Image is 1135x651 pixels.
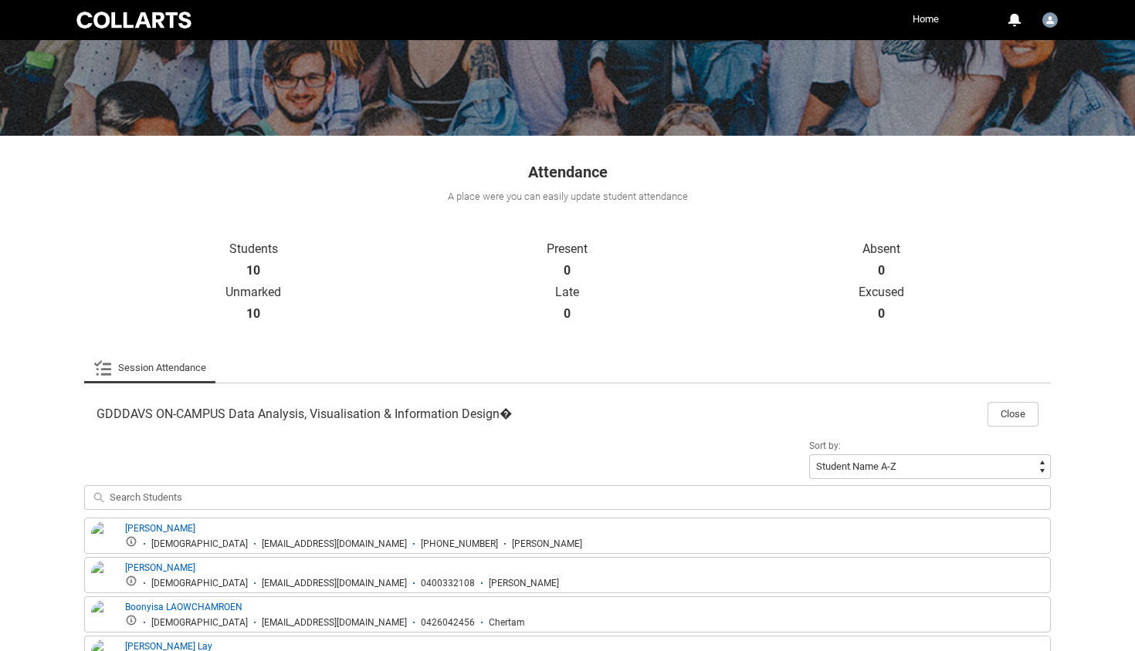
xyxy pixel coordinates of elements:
li: Session Attendance [84,352,215,383]
div: A place were you can easily update student attendance [83,189,1052,204]
p: Absent [724,241,1038,257]
p: Excused [724,285,1038,300]
button: Close [988,402,1038,427]
strong: 0 [878,306,885,322]
a: [PERSON_NAME] [125,523,195,534]
strong: 0 [878,263,885,278]
img: Boonyisa LAOWCHAMROEN [91,600,116,634]
p: Present [411,241,725,257]
div: [DEMOGRAPHIC_DATA] [151,578,248,589]
p: Unmarked [97,285,411,300]
div: [PERSON_NAME] [489,578,559,589]
div: [PHONE_NUMBER] [421,538,498,550]
div: [EMAIL_ADDRESS][DOMAIN_NAME] [262,617,407,629]
input: Search Students [84,485,1051,510]
img: Alexandra Brooks [91,521,116,555]
a: Home [909,8,943,31]
strong: 0 [564,263,571,278]
strong: 0 [564,306,571,322]
div: [PERSON_NAME] [512,538,582,550]
strong: 10 [246,263,260,278]
img: Annabelle Johnson-King [91,561,116,605]
img: Faculty.eismawi [1042,12,1058,28]
div: [EMAIL_ADDRESS][DOMAIN_NAME] [262,578,407,589]
div: Chertam [489,617,525,629]
div: [EMAIL_ADDRESS][DOMAIN_NAME] [262,538,407,550]
button: User Profile Faculty.eismawi [1038,6,1062,31]
p: Late [411,285,725,300]
strong: 10 [246,306,260,322]
div: [DEMOGRAPHIC_DATA] [151,538,248,550]
div: 0426042456 [421,617,475,629]
a: Session Attendance [93,352,206,383]
span: Sort by: [809,440,841,451]
span: Attendance [528,163,608,181]
div: 0400332108 [421,578,475,589]
a: Boonyisa LAOWCHAMROEN [125,602,242,612]
div: [DEMOGRAPHIC_DATA] [151,617,248,629]
p: Students [97,241,411,257]
span: GDDDAVS ON-CAMPUS Data Analysis, Visualisation & Information Design� [97,406,512,422]
a: [PERSON_NAME] [125,562,195,573]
